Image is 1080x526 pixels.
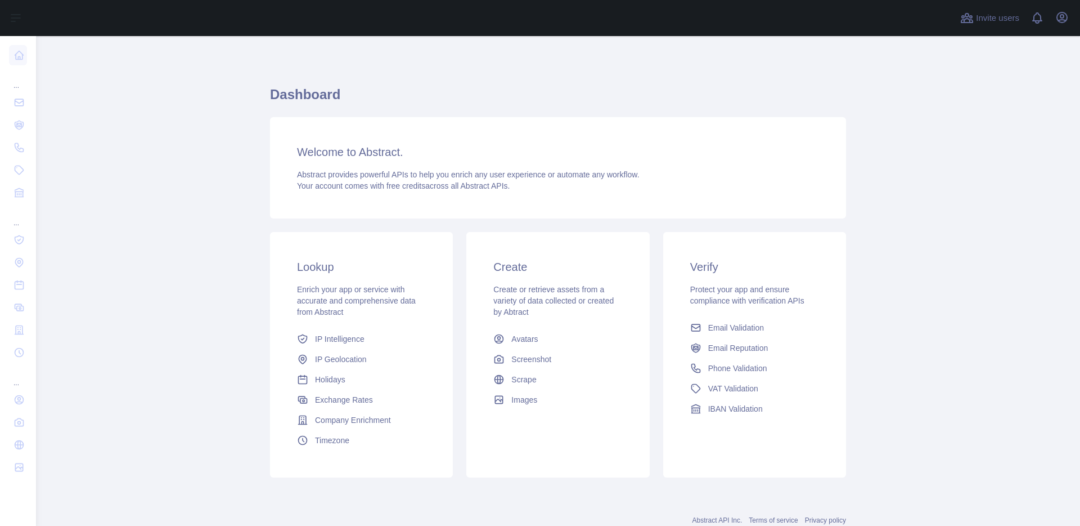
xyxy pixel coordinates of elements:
div: ... [9,205,27,228]
div: ... [9,68,27,90]
span: Email Validation [708,322,764,333]
div: ... [9,365,27,387]
a: Screenshot [489,349,627,369]
a: Avatars [489,329,627,349]
h1: Dashboard [270,86,846,113]
a: Holidays [292,369,430,390]
a: Exchange Rates [292,390,430,410]
span: Timezone [315,435,349,446]
a: Email Reputation [686,338,823,358]
span: IP Geolocation [315,354,367,365]
span: Create or retrieve assets from a variety of data collected or created by Abtract [493,285,614,317]
a: Phone Validation [686,358,823,378]
a: IP Geolocation [292,349,430,369]
span: Screenshot [511,354,551,365]
a: Timezone [292,430,430,451]
span: Email Reputation [708,342,768,354]
span: Images [511,394,537,405]
a: IP Intelligence [292,329,430,349]
a: Privacy policy [805,516,846,524]
span: Avatars [511,333,538,345]
span: Protect your app and ensure compliance with verification APIs [690,285,804,305]
a: Abstract API Inc. [692,516,742,524]
a: Terms of service [749,516,798,524]
a: Company Enrichment [292,410,430,430]
span: free credits [386,181,425,190]
span: IBAN Validation [708,403,763,414]
span: IP Intelligence [315,333,364,345]
span: Exchange Rates [315,394,373,405]
a: VAT Validation [686,378,823,399]
span: Invite users [976,12,1019,25]
a: Scrape [489,369,627,390]
h3: Verify [690,259,819,275]
span: Company Enrichment [315,414,391,426]
span: VAT Validation [708,383,758,394]
h3: Create [493,259,622,275]
h3: Lookup [297,259,426,275]
a: Email Validation [686,318,823,338]
span: Your account comes with across all Abstract APIs. [297,181,510,190]
span: Phone Validation [708,363,767,374]
span: Scrape [511,374,536,385]
a: Images [489,390,627,410]
span: Abstract provides powerful APIs to help you enrich any user experience or automate any workflow. [297,170,640,179]
h3: Welcome to Abstract. [297,144,819,160]
span: Enrich your app or service with accurate and comprehensive data from Abstract [297,285,416,317]
button: Invite users [958,9,1021,27]
span: Holidays [315,374,345,385]
a: IBAN Validation [686,399,823,419]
